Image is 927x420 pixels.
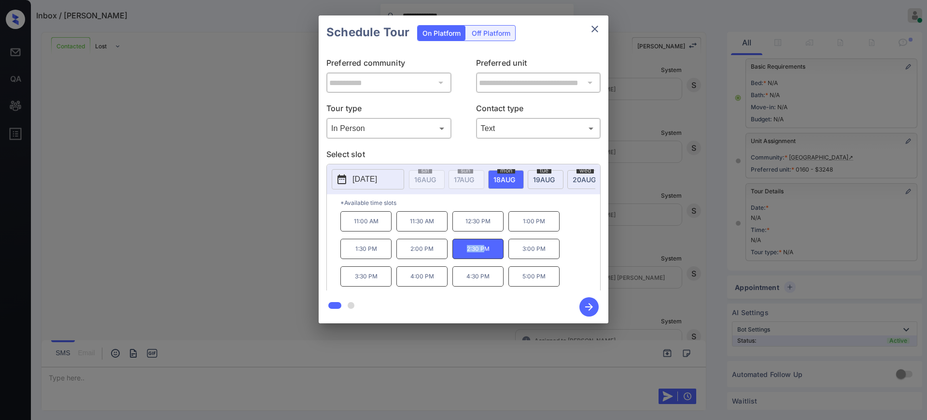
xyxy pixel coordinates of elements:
[476,102,601,118] p: Contact type
[326,102,451,118] p: Tour type
[488,170,524,189] div: date-select
[467,26,515,41] div: Off Platform
[528,170,563,189] div: date-select
[418,26,465,41] div: On Platform
[478,120,599,136] div: Text
[340,194,600,211] p: *Available time slots
[326,57,451,72] p: Preferred community
[396,239,448,259] p: 2:00 PM
[396,211,448,232] p: 11:30 AM
[533,175,555,184] span: 19 AUG
[340,211,392,232] p: 11:00 AM
[352,174,377,185] p: [DATE]
[452,211,504,232] p: 12:30 PM
[476,57,601,72] p: Preferred unit
[396,266,448,287] p: 4:00 PM
[332,169,404,189] button: [DATE]
[573,175,596,184] span: 20 AUG
[329,120,449,136] div: In Person
[567,170,603,189] div: date-select
[340,266,392,287] p: 3:30 PM
[574,294,604,319] button: btn-next
[537,168,551,174] span: tue
[508,239,560,259] p: 3:00 PM
[508,266,560,287] p: 5:00 PM
[326,148,601,164] p: Select slot
[497,168,515,174] span: mon
[319,15,417,49] h2: Schedule Tour
[508,211,560,232] p: 1:00 PM
[585,19,604,39] button: close
[452,239,504,259] p: 2:30 PM
[576,168,594,174] span: wed
[493,175,515,184] span: 18 AUG
[340,239,392,259] p: 1:30 PM
[452,266,504,287] p: 4:30 PM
